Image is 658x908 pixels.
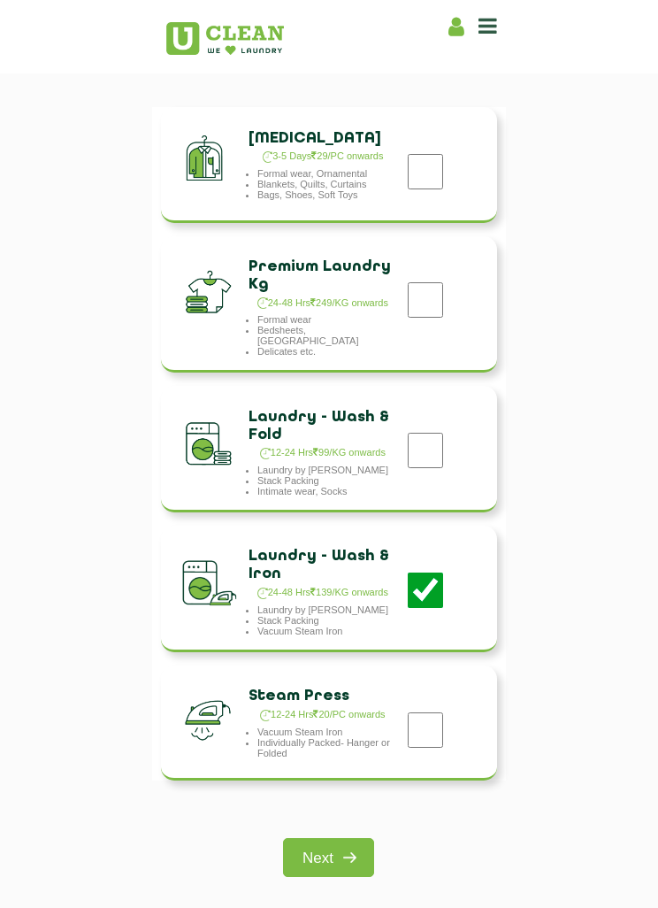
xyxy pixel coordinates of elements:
li: Intimate wear, Socks [257,486,406,496]
h4: Laundry - Wash & Fold [249,409,397,444]
img: clock_g.png [263,151,273,163]
li: Delicates etc. [257,346,406,357]
li: Vacuum Steam Iron [257,727,406,737]
h4: [MEDICAL_DATA] [249,130,397,148]
img: clock_g.png [260,448,271,459]
li: Laundry by [PERSON_NAME] [257,465,406,475]
li: 3-5 Days 29/PC onwards [263,147,384,168]
li: Laundry by [PERSON_NAME] [257,604,406,615]
li: 12-24 Hrs 99/KG onwards [260,443,386,465]
li: 12-24 Hrs 20/PC onwards [260,705,385,727]
h4: Premium Laundry Kg [249,258,397,294]
li: Formal wear, Ornamental [257,168,406,179]
li: Blankets, Quilts, Curtains [257,179,406,189]
img: right_icon.png [333,842,365,873]
a: Next [283,838,374,877]
img: UClean Laundry and Dry Cleaning [166,22,284,55]
img: clock_g.png [257,588,268,599]
li: Stack Packing [257,615,406,626]
img: clock_g.png [260,710,271,721]
li: Stack Packing [257,475,406,486]
li: Individually Packed- Hanger or Folded [257,737,406,758]
li: Bags, Shoes, Soft Toys [257,189,406,200]
li: Formal wear [257,314,406,325]
img: clock_g.png [257,297,268,309]
h4: Laundry - Wash & Iron [249,548,397,583]
li: Vacuum Steam Iron [257,626,406,636]
h4: Steam Press [249,688,397,705]
li: 24-48 Hrs 249/KG onwards [257,294,388,315]
li: Bedsheets, [GEOGRAPHIC_DATA] [257,325,406,346]
li: 24-48 Hrs 139/KG onwards [257,583,388,604]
